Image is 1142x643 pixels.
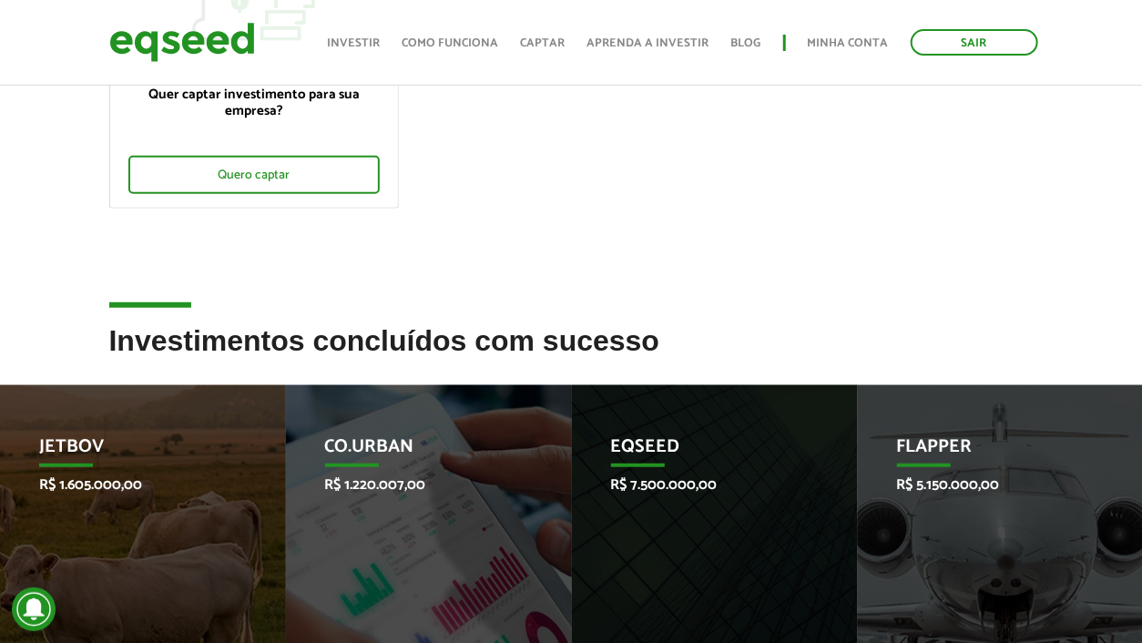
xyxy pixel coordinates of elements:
[39,436,220,467] p: JetBov
[325,436,506,467] p: Co.Urban
[611,436,792,467] p: EqSeed
[39,476,220,494] p: R$ 1.605.000,00
[911,29,1038,56] a: Sair
[521,37,566,49] a: Captar
[109,18,255,66] img: EqSeed
[128,87,380,119] p: Quer captar investimento para sua empresa?
[808,37,889,49] a: Minha conta
[897,436,1078,467] p: Flapper
[897,476,1078,494] p: R$ 5.150.000,00
[587,37,709,49] a: Aprenda a investir
[611,476,792,494] p: R$ 7.500.000,00
[731,37,761,49] a: Blog
[403,37,499,49] a: Como funciona
[328,37,381,49] a: Investir
[128,156,380,194] div: Quero captar
[325,476,506,494] p: R$ 1.220.007,00
[109,325,1034,384] h2: Investimentos concluídos com sucesso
